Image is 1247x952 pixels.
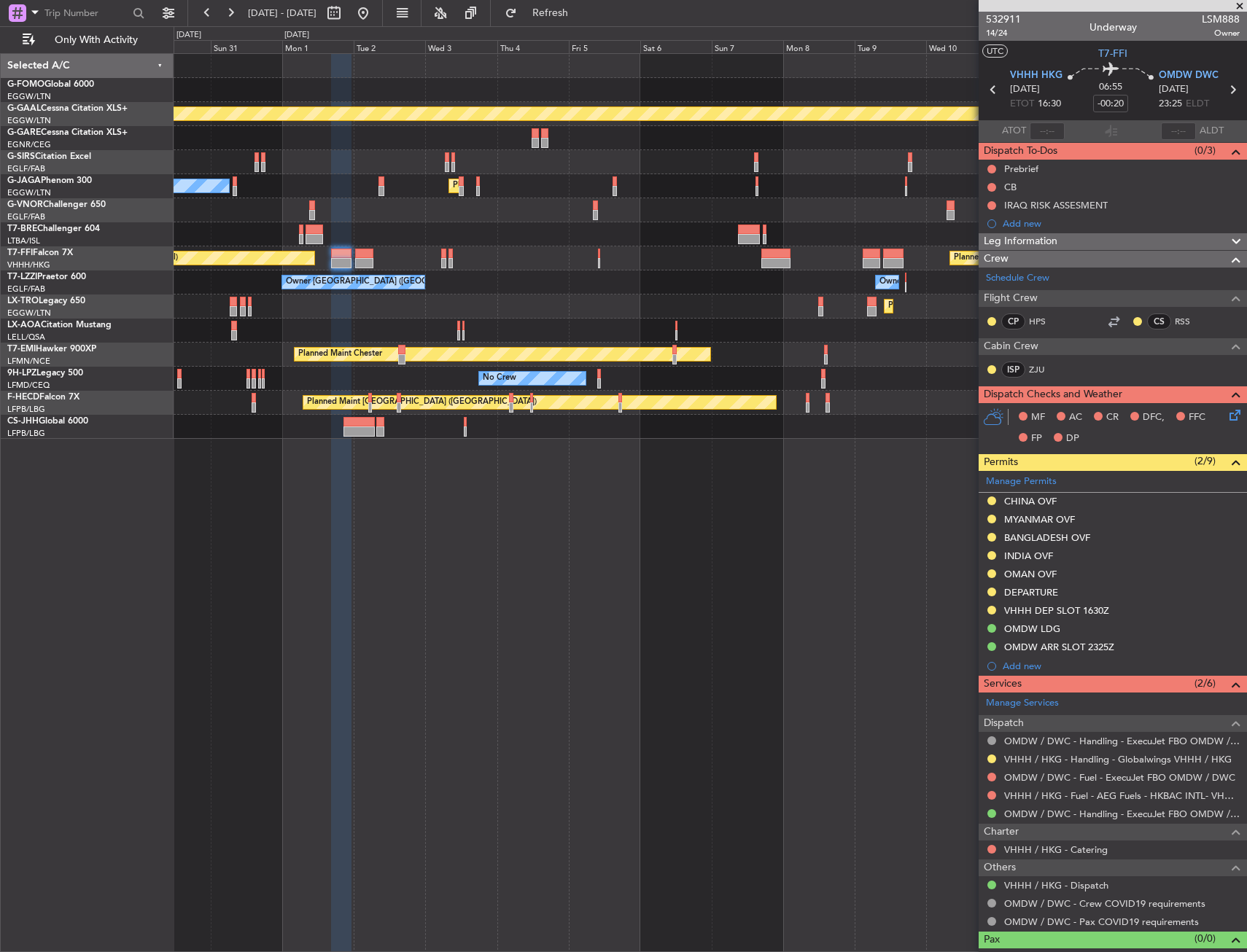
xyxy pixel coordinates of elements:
[1098,46,1127,61] span: T7-FFI
[888,295,984,317] div: Planned Maint Dusseldorf
[1030,122,1065,140] input: --:--
[38,35,154,45] span: Only With Activity
[7,321,41,329] span: LX-AOA
[1175,315,1208,328] a: RSS
[498,1,586,25] button: Refresh
[44,2,128,24] input: Trip Number
[1010,82,1040,97] span: [DATE]
[1004,623,1060,635] div: OMDW LDG
[7,128,128,137] a: G-GARECessna Citation XLS+
[1004,163,1038,175] div: Prebrief
[1159,69,1219,83] span: OMDW DWC
[1194,453,1216,469] span: (2/9)
[1010,97,1034,112] span: ETOT
[986,696,1059,711] a: Manage Services
[1002,124,1026,138] span: ATOT
[984,143,1057,160] span: Dispatch To-Dos
[520,8,581,18] span: Refresh
[7,356,50,367] a: LFMN/NCE
[1194,143,1216,158] span: (0/3)
[16,28,158,52] button: Only With Activity
[986,12,1021,27] span: 532911
[1066,432,1079,446] span: DP
[984,386,1122,403] span: Dispatch Checks and Weather
[7,417,88,426] a: CS-JHHGlobal 6000
[7,139,51,150] a: EGNR/CEG
[1099,80,1122,95] span: 06:55
[1004,495,1057,507] div: CHINA OVF
[1089,20,1137,35] div: Underway
[1069,410,1082,425] span: AC
[7,200,43,209] span: G-VNOR
[7,163,45,174] a: EGLF/FAB
[354,40,425,53] div: Tue 2
[1004,789,1240,802] a: VHHH / HKG - Fuel - AEG Fuels - HKBAC INTL- VHHH / HKG
[1004,753,1232,765] a: VHHH / HKG - Handling - Globalwings VHHH / HKG
[640,40,712,53] div: Sat 6
[1004,771,1235,784] a: OMDW / DWC - Fuel - ExecuJet FBO OMDW / DWC
[7,91,51,102] a: EGGW/LTN
[1202,12,1240,27] span: LSM888
[7,104,128,113] a: G-GAALCessna Citation XLS+
[1004,897,1205,910] a: OMDW / DWC - Crew COVID19 requirements
[984,715,1024,732] span: Dispatch
[1031,410,1045,425] span: MF
[497,40,569,53] div: Thu 4
[1202,27,1240,39] span: Owner
[879,271,904,293] div: Owner
[1001,362,1025,378] div: ISP
[7,321,112,329] a: LX-AOACitation Mustang
[984,859,1016,876] span: Others
[1003,217,1240,230] div: Add new
[984,454,1018,471] span: Permits
[7,308,51,319] a: EGGW/LTN
[7,417,39,426] span: CS-JHH
[7,284,45,294] a: EGLF/FAB
[7,225,37,233] span: T7-BRE
[453,175,683,197] div: Planned Maint [GEOGRAPHIC_DATA] ([GEOGRAPHIC_DATA])
[986,27,1021,39] span: 14/24
[984,824,1019,840] span: Charter
[1189,410,1205,425] span: FFC
[7,152,35,161] span: G-SIRS
[1143,410,1165,425] span: DFC,
[986,271,1049,286] a: Schedule Crew
[7,393,39,402] span: F-HECD
[1038,97,1061,112] span: 16:30
[7,369,83,378] a: 9H-LPZLegacy 500
[7,404,45,415] a: LFPB/LBG
[1004,513,1075,526] div: MYANMAR OVF
[286,271,487,293] div: Owner [GEOGRAPHIC_DATA] ([GEOGRAPHIC_DATA])
[7,332,45,343] a: LELL/QSA
[139,40,211,53] div: Sat 30
[984,676,1022,692] span: Services
[7,152,91,161] a: G-SIRSCitation Excel
[7,380,50,391] a: LFMD/CEQ
[1194,931,1216,946] span: (0/0)
[984,932,1000,948] span: Pax
[7,187,51,198] a: EGGW/LTN
[7,345,96,354] a: T7-EMIHawker 900XP
[7,225,100,233] a: T7-BREChallenger 604
[855,40,926,53] div: Tue 9
[7,80,94,89] a: G-FOMOGlobal 6000
[176,29,201,42] div: [DATE]
[1004,808,1240,820] a: OMDW / DWC - Handling - ExecuJet FBO OMDW / DWC
[7,369,36,378] span: 9H-LPZ
[1010,69,1063,83] span: VHHH HKG
[1001,313,1025,329] div: CP
[7,200,106,209] a: G-VNORChallenger 650
[986,475,1057,489] a: Manage Permits
[7,104,41,113] span: G-GAAL
[7,345,36,354] span: T7-EMI
[984,338,1038,355] span: Cabin Crew
[1004,568,1057,580] div: OMAN OVF
[298,343,382,365] div: Planned Maint Chester
[1004,916,1199,928] a: OMDW / DWC - Pax COVID19 requirements
[7,260,50,270] a: VHHH/HKG
[7,428,45,439] a: LFPB/LBG
[783,40,855,53] div: Mon 8
[7,235,40,246] a: LTBA/ISL
[1029,363,1062,376] a: ZJU
[307,391,537,413] div: Planned Maint [GEOGRAPHIC_DATA] ([GEOGRAPHIC_DATA])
